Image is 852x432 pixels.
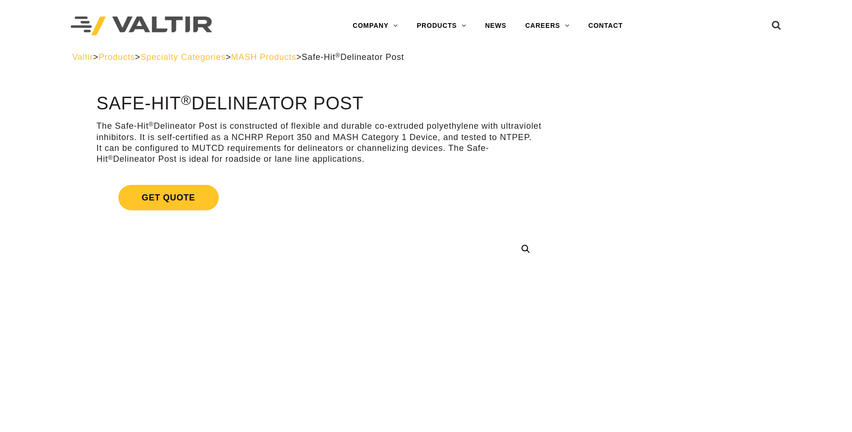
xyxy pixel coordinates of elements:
a: Valtir [72,52,93,62]
h1: Safe-Hit Delineator Post [97,94,543,114]
a: Specialty Categories [141,52,226,62]
a: Products [99,52,135,62]
span: Safe-Hit Delineator Post [302,52,404,62]
sup: ® [335,52,340,59]
a: MASH Products [231,52,296,62]
a: PRODUCTS [407,17,476,35]
sup: ® [149,121,154,128]
p: The Safe-Hit Delineator Post is constructed of flexible and durable co-extruded polyethylene with... [97,121,543,165]
a: COMPANY [343,17,407,35]
a: Get Quote [97,174,543,222]
sup: ® [181,92,191,108]
div: > > > > [72,52,780,63]
a: NEWS [476,17,516,35]
a: CAREERS [516,17,579,35]
span: Get Quote [118,185,219,210]
sup: ® [108,154,113,161]
img: Valtir [71,17,212,36]
a: CONTACT [579,17,632,35]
